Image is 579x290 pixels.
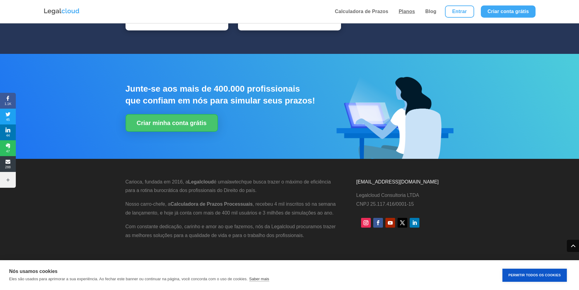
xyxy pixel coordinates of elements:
[188,179,214,184] strong: Legalcloud
[356,179,439,184] a: [EMAIL_ADDRESS][DOMAIN_NAME]
[502,269,567,282] button: Permitir Todos os Cookies
[126,114,218,132] a: Criar minha conta grátis
[126,200,338,222] p: Nosso carro-chefe, a , recebeu 4 mil inscritos só na semana de lançamento, e hoje já conta com ma...
[356,201,414,207] span: CNPJ 25.117.416/0001-15
[410,218,419,228] a: Siga em LinkedIn
[43,8,80,16] img: Logo da Legalcloud
[385,218,395,228] a: Siga em Youtube
[126,84,315,105] span: Junte-se aos mais de 400.000 profissionais que confiam em nós para simular seus prazos!
[227,179,244,184] em: lawtech
[356,193,419,198] span: Legalcloud Consultoria LTDA
[445,5,474,18] a: Entrar
[398,218,407,228] a: Siga em X
[126,178,338,200] p: Carioca, fundada em 2016, a é uma que busca trazer o máximo de eficiência para a rotina burocráti...
[126,222,338,240] p: Com constante dedicação, carinho e amor ao que fazemos, nós da Legalcloud procuramos trazer as me...
[171,201,253,207] strong: Calculadora de Prazos Processuais
[481,5,536,18] a: Criar conta grátis
[9,277,248,281] p: Eles são usados para aprimorar a sua experiência. Ao fechar este banner ou continuar na página, v...
[249,277,269,281] a: Saber mais
[333,72,453,159] img: experimentar-premium-ilustracao
[373,218,383,228] a: Siga em Facebook
[361,218,371,228] a: Siga em Instagram
[9,269,57,274] strong: Nós usamos cookies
